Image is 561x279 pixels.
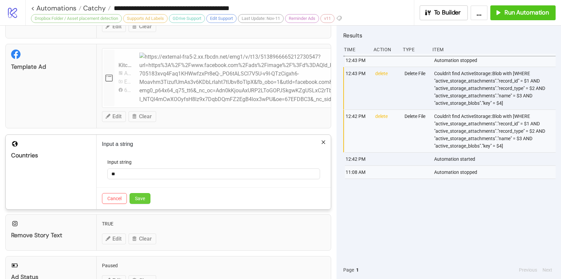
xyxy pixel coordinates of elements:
[433,54,557,67] div: Automation stopped
[31,5,81,11] a: < Automations
[402,43,427,56] div: Type
[206,14,237,23] div: Edit Support
[102,140,325,148] p: Input a string
[420,5,468,20] button: To Builder
[373,43,398,56] div: Action
[343,31,556,40] h2: Results
[343,43,368,56] div: Time
[504,9,549,17] span: Run Automation
[81,4,106,12] span: Catchy
[238,14,284,23] div: Last Update: Nov-11
[102,193,127,204] button: Cancel
[11,152,91,159] div: Countries
[345,54,370,67] div: 12:43 PM
[433,166,557,179] div: Automation stopped
[81,5,111,11] a: Catchy
[343,266,354,274] span: Page
[433,67,557,110] div: Couldn't find ActiveStorage::Blob with [WHERE "active_storage_attachments"."record_id" = $1 AND "...
[540,266,554,274] button: Next
[345,110,370,152] div: 12:42 PM
[107,158,136,166] label: Input string
[470,5,488,20] button: ...
[434,9,461,17] span: To Builder
[320,14,335,23] div: v11
[169,14,205,23] div: GDrive Support
[375,110,399,152] div: delete
[517,266,539,274] button: Previous
[490,5,556,20] button: Run Automation
[123,14,168,23] div: Supports Ad Labels
[107,168,320,179] input: Input string
[345,67,370,110] div: 12:43 PM
[375,67,399,110] div: delete
[321,140,326,145] span: close
[433,110,557,152] div: Couldn't find ActiveStorage::Blob with [WHERE "active_storage_attachments"."record_id" = $1 AND "...
[130,193,150,204] button: Save
[135,196,145,201] span: Save
[31,14,122,23] div: Dropbox Folder / Asset placement detection
[404,67,429,110] div: Delete File
[345,166,370,179] div: 11:08 AM
[285,14,319,23] div: Reminder Ads
[433,153,557,165] div: Automation started
[404,110,429,152] div: Delete File
[432,43,556,56] div: Item
[107,196,121,201] span: Cancel
[354,266,361,274] button: 1
[345,153,370,165] div: 12:42 PM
